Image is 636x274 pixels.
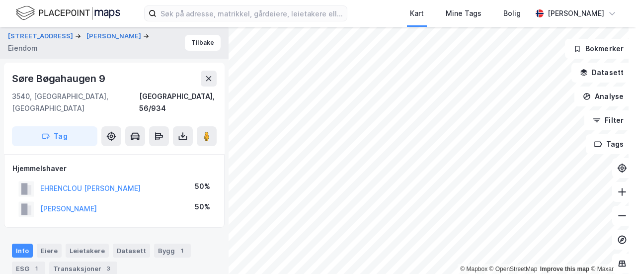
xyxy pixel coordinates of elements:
[12,244,33,258] div: Info
[410,7,424,19] div: Kart
[103,264,113,274] div: 3
[195,201,210,213] div: 50%
[12,163,216,175] div: Hjemmelshaver
[185,35,221,51] button: Tilbake
[86,31,143,41] button: [PERSON_NAME]
[584,110,632,130] button: Filter
[12,126,97,146] button: Tag
[154,244,191,258] div: Bygg
[586,134,632,154] button: Tags
[195,181,210,192] div: 50%
[16,4,120,22] img: logo.f888ab2527a4732fd821a326f86c7f29.svg
[586,226,636,274] iframe: Chat Widget
[574,87,632,106] button: Analyse
[571,63,632,83] button: Datasett
[8,31,75,41] button: [STREET_ADDRESS]
[12,71,107,87] div: Søre Bøgahaugen 9
[446,7,481,19] div: Mine Tags
[540,266,589,273] a: Improve this map
[37,244,62,258] div: Eiere
[586,226,636,274] div: Kontrollprogram for chat
[66,244,109,258] div: Leietakere
[460,266,487,273] a: Mapbox
[565,39,632,59] button: Bokmerker
[157,6,347,21] input: Søk på adresse, matrikkel, gårdeiere, leietakere eller personer
[8,42,38,54] div: Eiendom
[548,7,604,19] div: [PERSON_NAME]
[489,266,538,273] a: OpenStreetMap
[177,246,187,256] div: 1
[31,264,41,274] div: 1
[113,244,150,258] div: Datasett
[12,91,139,114] div: 3540, [GEOGRAPHIC_DATA], [GEOGRAPHIC_DATA]
[503,7,521,19] div: Bolig
[139,91,217,114] div: [GEOGRAPHIC_DATA], 56/934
